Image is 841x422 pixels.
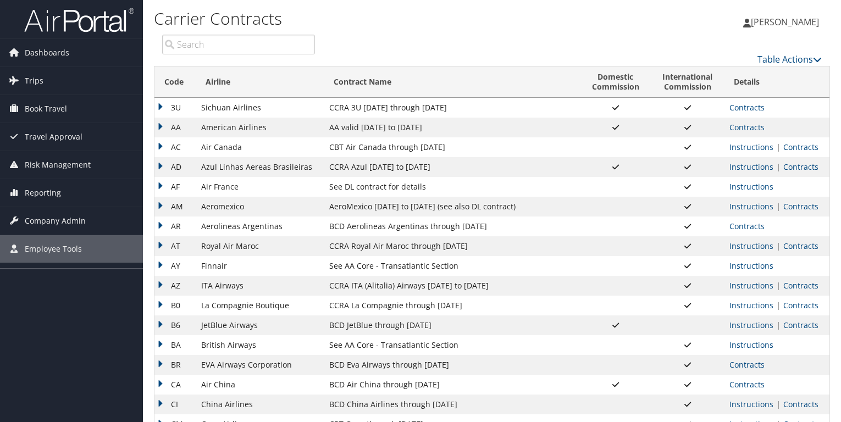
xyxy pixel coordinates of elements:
[743,5,830,38] a: [PERSON_NAME]
[25,39,69,66] span: Dashboards
[154,256,196,276] td: AY
[324,177,580,197] td: See DL contract for details
[196,66,324,98] th: Airline: activate to sort column ascending
[729,181,773,192] a: View Ticketing Instructions
[162,35,315,54] input: Search
[773,300,783,310] span: |
[154,98,196,118] td: 3U
[580,66,650,98] th: DomesticCommission: activate to sort column ascending
[773,320,783,330] span: |
[729,241,773,251] a: View Ticketing Instructions
[773,162,783,172] span: |
[24,7,134,33] img: airportal-logo.png
[154,395,196,414] td: CI
[729,320,773,330] a: View Ticketing Instructions
[773,399,783,409] span: |
[773,241,783,251] span: |
[196,335,324,355] td: British Airways
[25,67,43,95] span: Trips
[324,197,580,216] td: AeroMexico [DATE] to [DATE] (see also DL contract)
[773,280,783,291] span: |
[724,66,829,98] th: Details: activate to sort column ascending
[651,66,724,98] th: InternationalCommission: activate to sort column ascending
[773,201,783,212] span: |
[196,256,324,276] td: Finnair
[729,162,773,172] a: View Ticketing Instructions
[25,235,82,263] span: Employee Tools
[729,260,773,271] a: View Ticketing Instructions
[154,276,196,296] td: AZ
[154,216,196,236] td: AR
[324,256,580,276] td: See AA Core - Transatlantic Section
[783,280,818,291] a: View Contracts
[324,375,580,395] td: BCD Air China through [DATE]
[196,197,324,216] td: Aeromexico
[729,399,773,409] a: View Ticketing Instructions
[196,355,324,375] td: EVA Airways Corporation
[196,216,324,236] td: Aerolineas Argentinas
[196,395,324,414] td: China Airlines
[783,300,818,310] a: View Contracts
[324,66,580,98] th: Contract Name: activate to sort column ascending
[25,151,91,179] span: Risk Management
[154,197,196,216] td: AM
[783,320,818,330] a: View Contracts
[196,375,324,395] td: Air China
[324,315,580,335] td: BCD JetBlue through [DATE]
[729,142,773,152] a: View Ticketing Instructions
[154,66,196,98] th: Code: activate to sort column descending
[324,137,580,157] td: CBT Air Canada through [DATE]
[196,137,324,157] td: Air Canada
[196,296,324,315] td: La Compagnie Boutique
[25,207,86,235] span: Company Admin
[324,216,580,236] td: BCD Aerolineas Argentinas through [DATE]
[196,276,324,296] td: ITA Airways
[324,355,580,375] td: BCD Eva Airways through [DATE]
[729,122,765,132] a: View Contracts
[729,280,773,291] a: View Ticketing Instructions
[783,201,818,212] a: View Contracts
[324,296,580,315] td: CCRA La Compagnie through [DATE]
[196,98,324,118] td: Sichuan Airlines
[751,16,819,28] span: [PERSON_NAME]
[729,379,765,390] a: View Contracts
[324,236,580,256] td: CCRA Royal Air Maroc through [DATE]
[783,142,818,152] a: View Contracts
[324,335,580,355] td: See AA Core - Transatlantic Section
[324,395,580,414] td: BCD China Airlines through [DATE]
[154,118,196,137] td: AA
[729,102,765,113] a: View Contracts
[154,157,196,177] td: AD
[196,177,324,197] td: Air France
[154,296,196,315] td: B0
[196,236,324,256] td: Royal Air Maroc
[196,315,324,335] td: JetBlue Airways
[154,355,196,375] td: BR
[729,359,765,370] a: View Contracts
[783,162,818,172] a: View Contracts
[729,221,765,231] a: View Contracts
[154,137,196,157] td: AC
[154,375,196,395] td: CA
[729,300,773,310] a: View Ticketing Instructions
[25,179,61,207] span: Reporting
[196,157,324,177] td: Azul Linhas Aereas Brasileiras
[154,335,196,355] td: BA
[25,123,82,151] span: Travel Approval
[196,118,324,137] td: American Airlines
[154,7,605,30] h1: Carrier Contracts
[324,118,580,137] td: AA valid [DATE] to [DATE]
[154,236,196,256] td: AT
[757,53,822,65] a: Table Actions
[324,276,580,296] td: CCRA ITA (Alitalia) Airways [DATE] to [DATE]
[773,142,783,152] span: |
[324,157,580,177] td: CCRA Azul [DATE] to [DATE]
[154,315,196,335] td: B6
[25,95,67,123] span: Book Travel
[324,98,580,118] td: CCRA 3U [DATE] through [DATE]
[729,201,773,212] a: View Ticketing Instructions
[729,340,773,350] a: View Ticketing Instructions
[783,399,818,409] a: View Contracts
[154,177,196,197] td: AF
[783,241,818,251] a: View Contracts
